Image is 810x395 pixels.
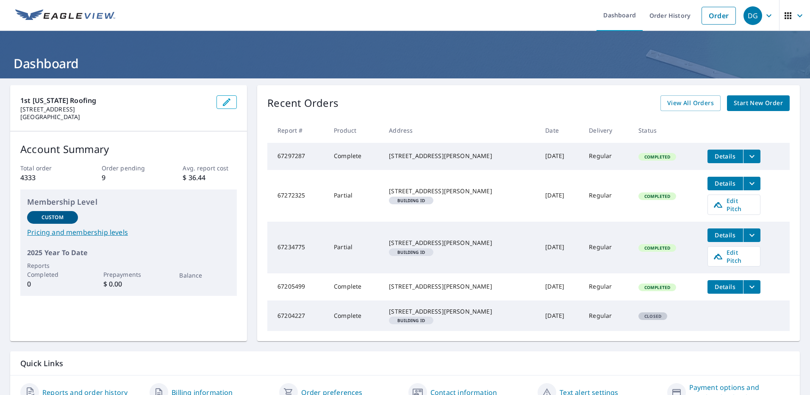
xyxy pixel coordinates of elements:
[20,142,237,157] p: Account Summary
[713,248,755,264] span: Edit Pitch
[639,154,675,160] span: Completed
[327,300,382,331] td: Complete
[267,273,327,300] td: 67205499
[397,318,425,323] em: Building ID
[20,95,210,106] p: 1st [US_STATE] Roofing
[327,222,382,273] td: Partial
[582,118,632,143] th: Delivery
[267,222,327,273] td: 67234775
[538,273,582,300] td: [DATE]
[42,214,64,221] p: Custom
[707,246,760,267] a: Edit Pitch
[10,55,800,72] h1: Dashboard
[102,172,156,183] p: 9
[707,228,743,242] button: detailsBtn-67234775
[27,196,230,208] p: Membership Level
[103,279,154,289] p: $ 0.00
[743,6,762,25] div: DG
[538,222,582,273] td: [DATE]
[667,98,714,108] span: View All Orders
[327,273,382,300] td: Complete
[713,152,738,160] span: Details
[267,143,327,170] td: 67297287
[538,118,582,143] th: Date
[20,172,75,183] p: 4333
[707,195,760,215] a: Edit Pitch
[743,150,760,163] button: filesDropdownBtn-67297287
[15,9,115,22] img: EV Logo
[660,95,721,111] a: View All Orders
[179,271,230,280] p: Balance
[632,118,701,143] th: Status
[639,313,666,319] span: Closed
[397,250,425,254] em: Building ID
[707,150,743,163] button: detailsBtn-67297287
[582,222,632,273] td: Regular
[743,228,760,242] button: filesDropdownBtn-67234775
[582,300,632,331] td: Regular
[267,300,327,331] td: 67204227
[389,282,532,291] div: [STREET_ADDRESS][PERSON_NAME]
[27,227,230,237] a: Pricing and membership levels
[327,170,382,222] td: Partial
[102,164,156,172] p: Order pending
[267,170,327,222] td: 67272325
[27,279,78,289] p: 0
[267,118,327,143] th: Report #
[397,198,425,203] em: Building ID
[639,193,675,199] span: Completed
[707,280,743,294] button: detailsBtn-67205499
[702,7,736,25] a: Order
[734,98,783,108] span: Start New Order
[743,280,760,294] button: filesDropdownBtn-67205499
[20,164,75,172] p: Total order
[743,177,760,190] button: filesDropdownBtn-67272325
[27,261,78,279] p: Reports Completed
[267,95,338,111] p: Recent Orders
[20,358,790,369] p: Quick Links
[389,152,532,160] div: [STREET_ADDRESS][PERSON_NAME]
[183,172,237,183] p: $ 36.44
[582,273,632,300] td: Regular
[103,270,154,279] p: Prepayments
[327,143,382,170] td: Complete
[639,245,675,251] span: Completed
[713,231,738,239] span: Details
[707,177,743,190] button: detailsBtn-67272325
[382,118,538,143] th: Address
[713,197,755,213] span: Edit Pitch
[727,95,790,111] a: Start New Order
[713,283,738,291] span: Details
[389,239,532,247] div: [STREET_ADDRESS][PERSON_NAME]
[27,248,230,258] p: 2025 Year To Date
[582,170,632,222] td: Regular
[183,164,237,172] p: Avg. report cost
[538,300,582,331] td: [DATE]
[20,113,210,121] p: [GEOGRAPHIC_DATA]
[389,187,532,195] div: [STREET_ADDRESS][PERSON_NAME]
[582,143,632,170] td: Regular
[20,106,210,113] p: [STREET_ADDRESS]
[639,284,675,290] span: Completed
[389,307,532,316] div: [STREET_ADDRESS][PERSON_NAME]
[713,179,738,187] span: Details
[327,118,382,143] th: Product
[538,143,582,170] td: [DATE]
[538,170,582,222] td: [DATE]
